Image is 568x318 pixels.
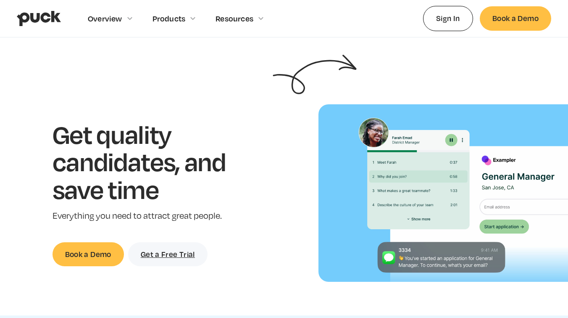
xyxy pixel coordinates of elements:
div: Resources [216,14,253,23]
a: Book a Demo [53,242,124,266]
a: Get a Free Trial [128,242,208,266]
div: Overview [88,14,122,23]
h1: Get quality candidates, and save time [53,120,252,203]
a: Sign In [423,6,473,31]
div: Products [153,14,186,23]
a: Book a Demo [480,6,551,30]
p: Everything you need to attract great people. [53,210,252,222]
